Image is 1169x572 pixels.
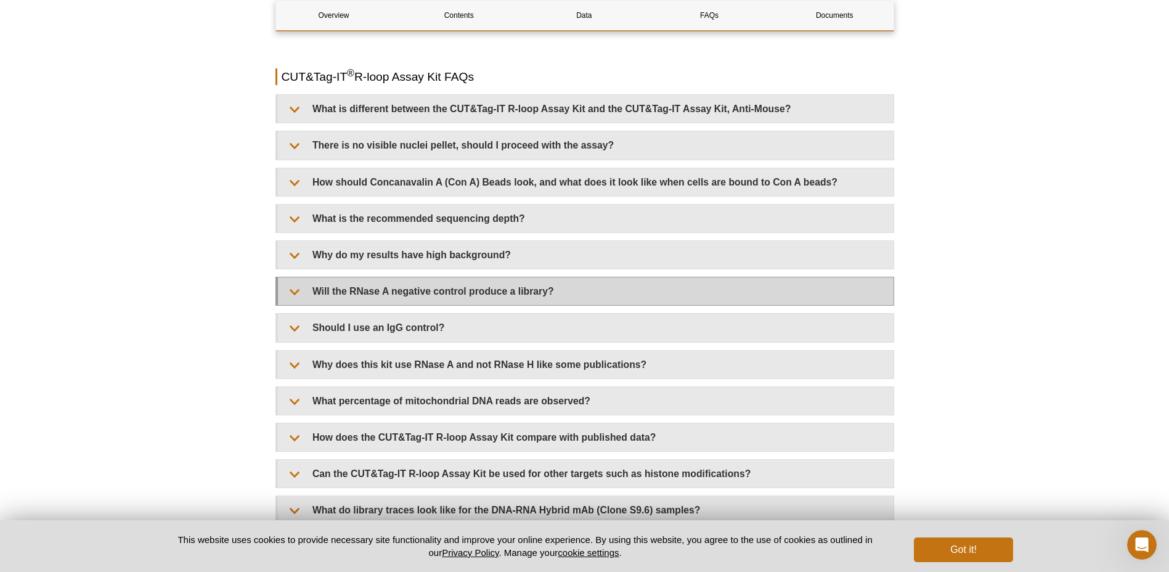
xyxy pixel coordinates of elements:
[1127,530,1157,560] iframe: Intercom live chat
[558,547,619,558] button: cookie settings
[157,533,894,559] p: This website uses cookies to provide necessary site functionality and improve your online experie...
[275,68,894,85] h2: CUT&Tag-IT R-loop Assay Kit FAQs
[278,168,894,196] summary: How should Concanavalin A (Con A) Beads look, and what does it look like when cells are bound to ...
[278,460,894,488] summary: Can the CUT&Tag-IT R-loop Assay Kit be used for other targets such as histone modifications?
[278,277,894,305] summary: Will the RNase A negative control produce a library?
[278,387,894,415] summary: What percentage of mitochondrial DNA reads are observed?
[278,496,894,524] summary: What do library traces look like for the DNA-RNA Hybrid mAb (Clone S9.6) samples?
[278,314,894,341] summary: Should I use an IgG control?
[278,241,894,269] summary: Why do my results have high background?
[526,1,642,30] a: Data
[442,547,499,558] a: Privacy Policy
[278,131,894,159] summary: There is no visible nuclei pellet, should I proceed with the assay?
[278,351,894,378] summary: Why does this kit use RNase A and not RNase H like some publications?
[276,1,392,30] a: Overview
[401,1,517,30] a: Contents
[347,68,354,78] sup: ®
[651,1,767,30] a: FAQs
[278,423,894,451] summary: How does the CUT&Tag-IT R-loop Assay Kit compare with published data?
[914,537,1012,562] button: Got it!
[278,205,894,232] summary: What is the recommended sequencing depth?
[776,1,892,30] a: Documents
[278,95,894,123] summary: What is different between the CUT&Tag-IT R-loop Assay Kit and the CUT&Tag-IT Assay Kit, Anti-Mouse?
